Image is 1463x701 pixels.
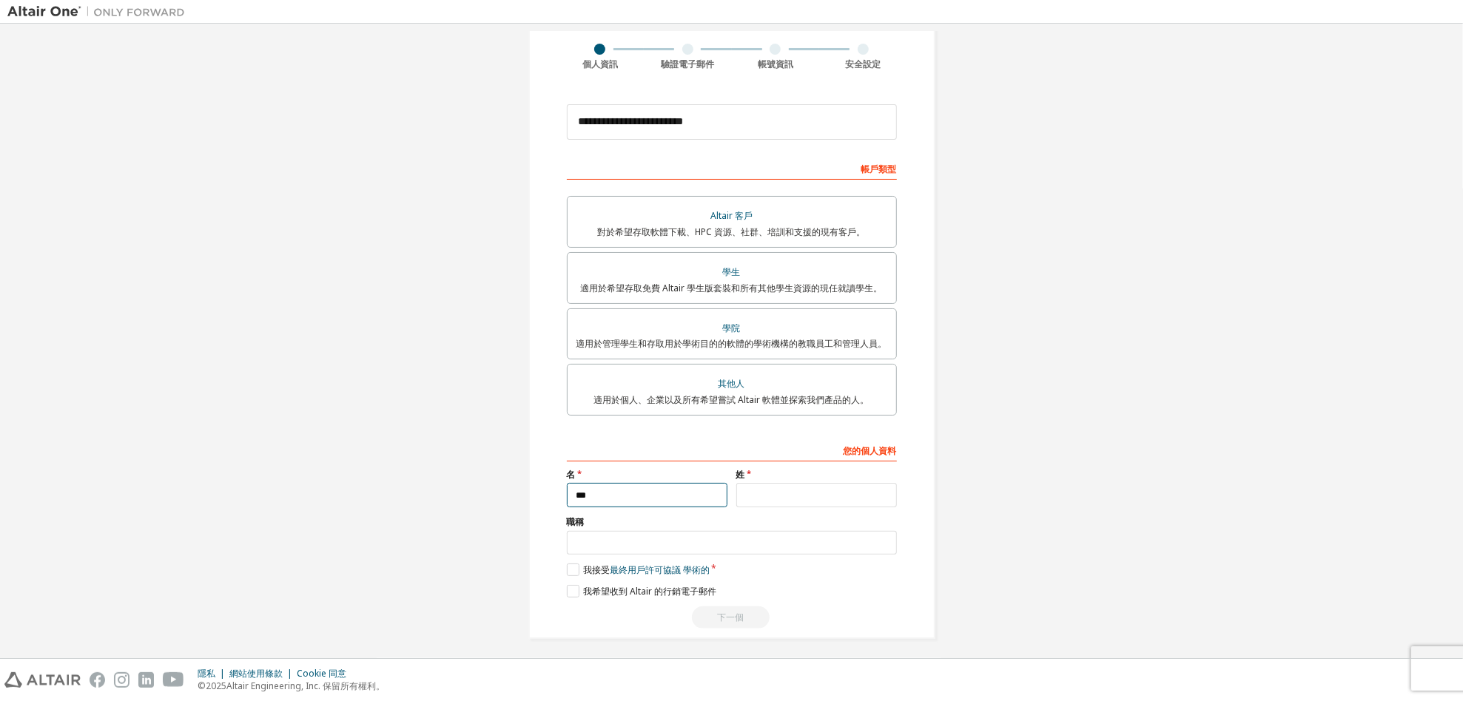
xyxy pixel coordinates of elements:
font: 我希望收到 Altair 的行銷電子郵件 [583,585,716,597]
font: 其他人 [719,377,745,390]
font: 學生 [723,265,741,278]
img: facebook.svg [90,672,105,688]
font: 網站使用條款 [229,667,283,680]
img: altair_logo.svg [4,672,81,688]
font: 隱私 [198,667,215,680]
font: 學術的 [683,563,710,576]
font: 名 [567,468,576,481]
font: 帳戶類型 [861,163,897,175]
font: 職稱 [567,515,585,528]
div: Read and acccept EULA to continue [567,606,897,629]
font: 帳號資訊 [758,58,793,70]
font: 適用於個人、企業以及所有希望嘗試 Altair 軟體並探索我們產品的人。 [594,393,870,406]
img: instagram.svg [114,672,130,688]
font: 適用於希望存取免費 Altair 學生版套裝和所有其他學生資源的現任就讀學生。 [581,282,883,294]
font: 您的個人資料 [844,444,897,457]
font: 安全設定 [845,58,881,70]
font: 最終用戶許可協議 [610,563,681,576]
font: 姓 [736,468,745,481]
font: 學院 [723,322,741,334]
font: 2025 [206,680,226,692]
font: Altair 客戶 [710,209,753,222]
font: © [198,680,206,692]
font: 驗證電子郵件 [661,58,714,70]
img: youtube.svg [163,672,184,688]
font: 對於希望存取軟體下載、HPC 資源、社群、培訓和支援的現有客戶。 [598,226,866,238]
font: 我接受 [583,563,610,576]
font: 個人資訊 [582,58,618,70]
font: Altair Engineering, Inc. 保留所有權利。 [226,680,385,692]
font: 適用於管理學生和存取用於學術目的的軟體的學術機構的教職員工和管理人員。 [576,337,887,350]
font: Cookie 同意 [297,667,346,680]
img: linkedin.svg [138,672,154,688]
img: 牽牛星一號 [7,4,192,19]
